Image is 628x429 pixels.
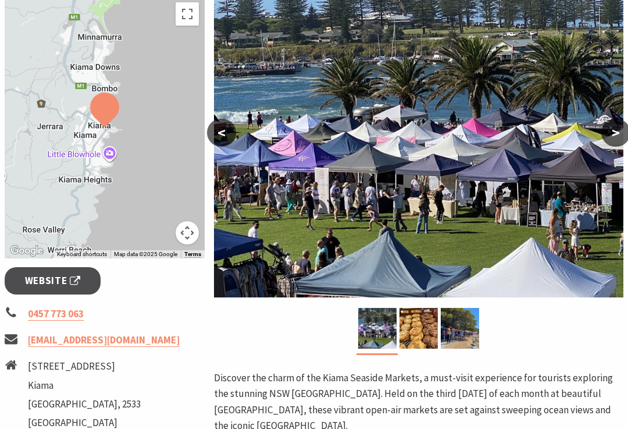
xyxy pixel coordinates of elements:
img: Market ptoduce [399,308,438,349]
a: Terms (opens in new tab) [184,251,201,258]
button: Keyboard shortcuts [57,250,107,258]
a: 0457 773 063 [28,307,84,321]
button: < [207,119,236,147]
li: [STREET_ADDRESS] [28,359,141,374]
span: Map data ©2025 Google [114,251,177,257]
button: Toggle fullscreen view [176,2,199,26]
a: [EMAIL_ADDRESS][DOMAIN_NAME] [28,334,180,347]
img: Google [8,243,46,258]
li: [GEOGRAPHIC_DATA], 2533 [28,396,141,412]
img: market photo [441,308,479,349]
li: Kiama [28,378,141,393]
button: Map camera controls [176,221,199,244]
a: Open this area in Google Maps (opens a new window) [8,243,46,258]
span: Website [25,273,81,289]
a: Website [5,267,101,295]
img: Kiama Seaside Market [358,308,397,349]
